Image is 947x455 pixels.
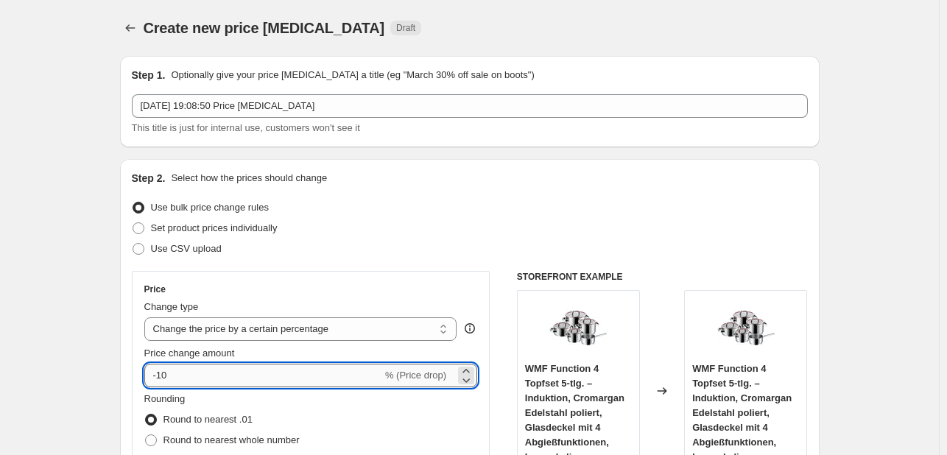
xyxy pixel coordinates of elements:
span: Price change amount [144,348,235,359]
input: -15 [144,364,382,387]
button: Price change jobs [120,18,141,38]
h2: Step 1. [132,68,166,82]
span: Round to nearest whole number [163,434,300,445]
span: This title is just for internal use, customers won't see it [132,122,360,133]
p: Select how the prices should change [171,171,327,186]
span: % (Price drop) [385,370,446,381]
div: help [462,321,477,336]
img: 71UtVphhaOL_80x.jpg [717,298,775,357]
img: 71UtVphhaOL_80x.jpg [549,298,608,357]
h3: Price [144,283,166,295]
span: Use bulk price change rules [151,202,269,213]
span: Set product prices individually [151,222,278,233]
span: Change type [144,301,199,312]
span: Round to nearest .01 [163,414,253,425]
span: Rounding [144,393,186,404]
span: Draft [396,22,415,34]
input: 30% off holiday sale [132,94,808,118]
h6: STOREFRONT EXAMPLE [517,271,808,283]
span: Create new price [MEDICAL_DATA] [144,20,385,36]
p: Optionally give your price [MEDICAL_DATA] a title (eg "March 30% off sale on boots") [171,68,534,82]
h2: Step 2. [132,171,166,186]
span: Use CSV upload [151,243,222,254]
